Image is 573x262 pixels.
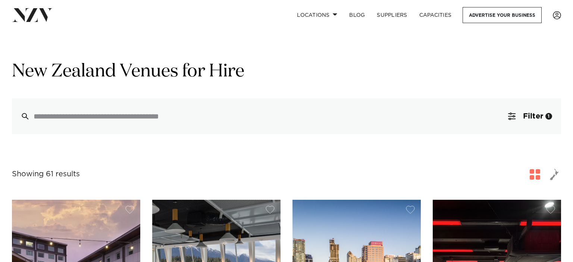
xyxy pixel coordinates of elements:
[12,8,53,22] img: nzv-logo.png
[12,60,561,83] h1: New Zealand Venues for Hire
[463,7,542,23] a: Advertise your business
[12,168,80,180] div: Showing 61 results
[371,7,413,23] a: SUPPLIERS
[343,7,371,23] a: BLOG
[413,7,458,23] a: Capacities
[545,113,552,120] div: 1
[523,113,543,120] span: Filter
[291,7,343,23] a: Locations
[499,98,561,134] button: Filter1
